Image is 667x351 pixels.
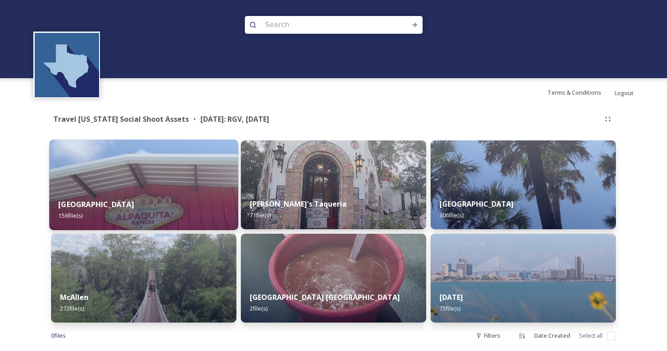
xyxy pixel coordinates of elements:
[530,327,575,344] div: Date Created
[439,292,463,302] strong: [DATE]
[200,114,269,124] strong: [DATE]: RGV, [DATE]
[431,234,616,323] img: 1970a5cb-59ac-4d4d-9ad8-4a952609f3bd.jpg
[547,88,601,96] span: Terms & Conditions
[53,114,189,124] strong: Travel [US_STATE] Social Shoot Assets
[60,292,88,302] strong: McAllen
[35,33,99,97] img: images%20%281%29.jpeg
[241,140,426,229] img: 865a8e95-dbe3-464f-9b9a-82c5a9ad6abd.jpg
[439,304,460,312] span: 73 file(s)
[51,234,236,323] img: bdc24991-6a7b-4934-9c33-6b0400ca848f.jpg
[51,331,66,340] span: 0 file s
[579,331,603,340] span: Select all
[439,199,514,209] strong: [GEOGRAPHIC_DATA]
[471,327,505,344] div: Filters
[250,292,400,302] strong: [GEOGRAPHIC_DATA] [GEOGRAPHIC_DATA]
[439,211,463,219] span: 306 file(s)
[241,234,426,323] img: 2e6af8e8-12cd-4981-9140-4e46966d3501.jpg
[615,89,634,97] span: Logout
[58,199,134,209] strong: [GEOGRAPHIC_DATA]
[250,211,271,219] span: 71 file(s)
[547,87,615,98] a: Terms & Conditions
[431,140,616,229] img: f8ca2abb-27b0-4393-a65b-be8591fc7e74.jpg
[250,199,347,209] strong: [PERSON_NAME]'s Taqueria
[60,304,84,312] span: 272 file(s)
[250,304,268,312] span: 2 file(s)
[58,211,83,219] span: 156 file(s)
[49,140,238,230] img: e4d968d7-eabd-4759-b194-ffc94da0af83.jpg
